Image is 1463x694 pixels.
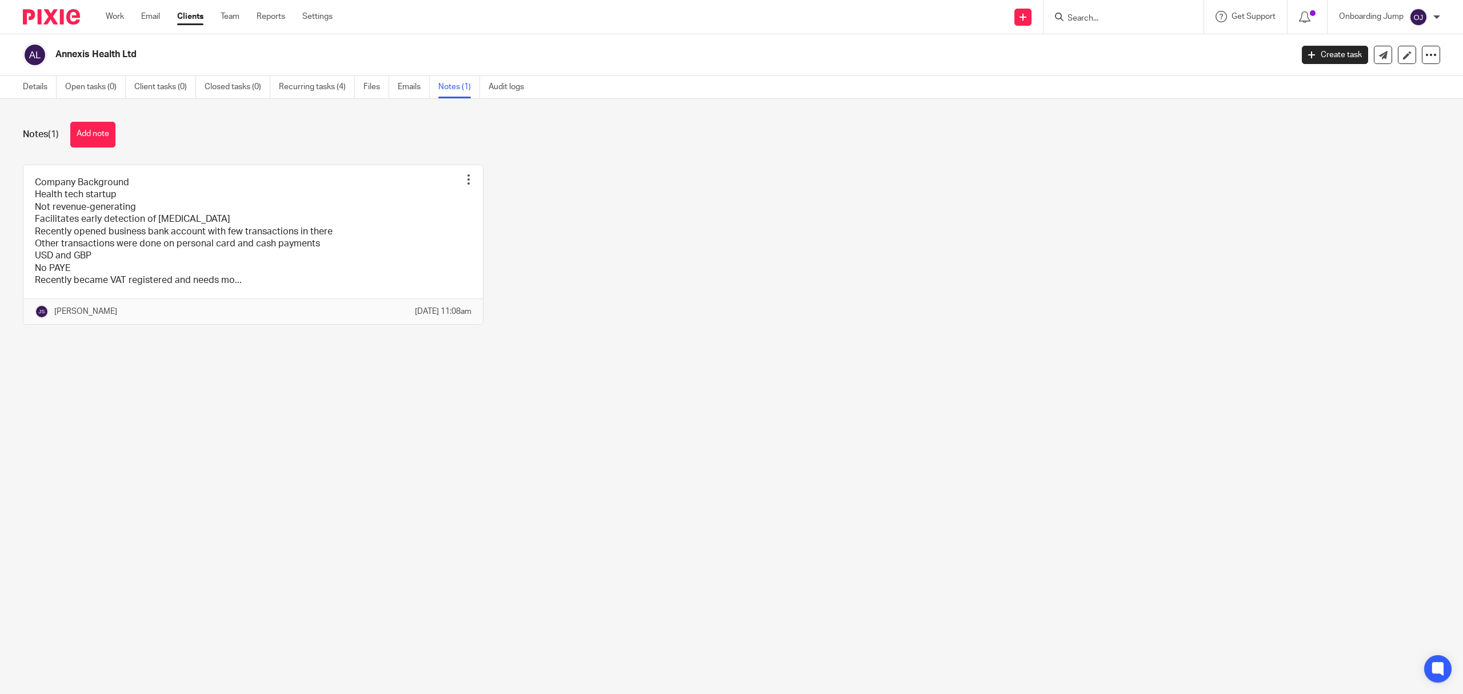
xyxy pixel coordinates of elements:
[23,76,57,98] a: Details
[35,305,49,318] img: svg%3E
[1339,11,1404,22] p: Onboarding Jump
[48,130,59,139] span: (1)
[70,122,115,147] button: Add note
[1302,46,1368,64] a: Create task
[205,76,270,98] a: Closed tasks (0)
[438,76,480,98] a: Notes (1)
[398,76,430,98] a: Emails
[489,76,533,98] a: Audit logs
[65,76,126,98] a: Open tasks (0)
[1232,13,1276,21] span: Get Support
[221,11,239,22] a: Team
[23,129,59,141] h1: Notes
[54,306,117,317] p: [PERSON_NAME]
[415,306,471,317] p: [DATE] 11:08am
[106,11,124,22] a: Work
[279,76,355,98] a: Recurring tasks (4)
[177,11,203,22] a: Clients
[257,11,285,22] a: Reports
[1066,14,1169,24] input: Search
[302,11,333,22] a: Settings
[55,49,1039,61] h2: Annexis Health Ltd
[23,9,80,25] img: Pixie
[363,76,389,98] a: Files
[1409,8,1428,26] img: svg%3E
[141,11,160,22] a: Email
[134,76,196,98] a: Client tasks (0)
[23,43,47,67] img: svg%3E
